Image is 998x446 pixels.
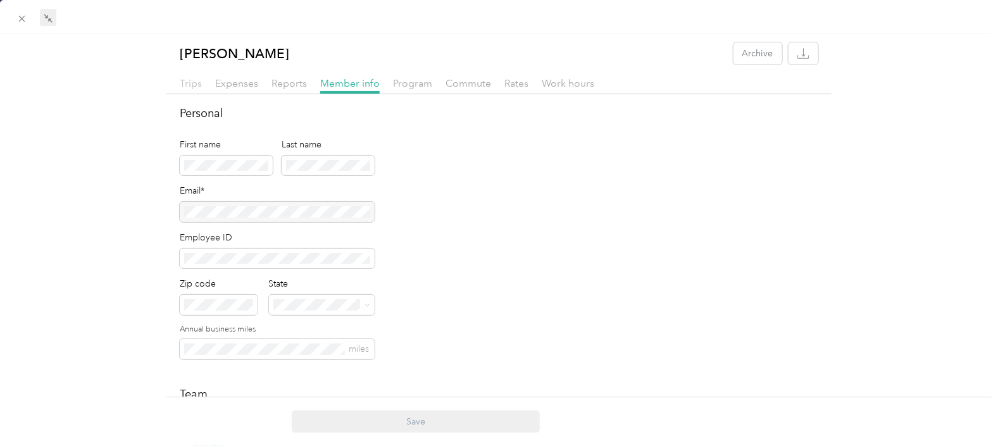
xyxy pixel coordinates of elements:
span: Reports [271,77,307,89]
iframe: Everlance-gr Chat Button Frame [927,375,998,446]
div: Last name [282,138,375,151]
span: Commute [446,77,491,89]
h2: Team [180,386,818,403]
h2: Personal [180,105,818,122]
span: Trips [180,77,202,89]
div: Employee ID [180,231,375,244]
div: State [269,277,375,290]
span: miles [349,344,370,354]
div: Zip code [180,277,258,290]
p: [PERSON_NAME] [180,42,289,65]
span: Expenses [215,77,258,89]
div: Email* [180,184,375,197]
span: Program [393,77,432,89]
span: Work hours [542,77,594,89]
span: Rates [504,77,528,89]
label: Annual business miles [180,324,375,335]
span: Member info [320,77,380,89]
button: Archive [733,42,782,65]
div: First name [180,138,273,151]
